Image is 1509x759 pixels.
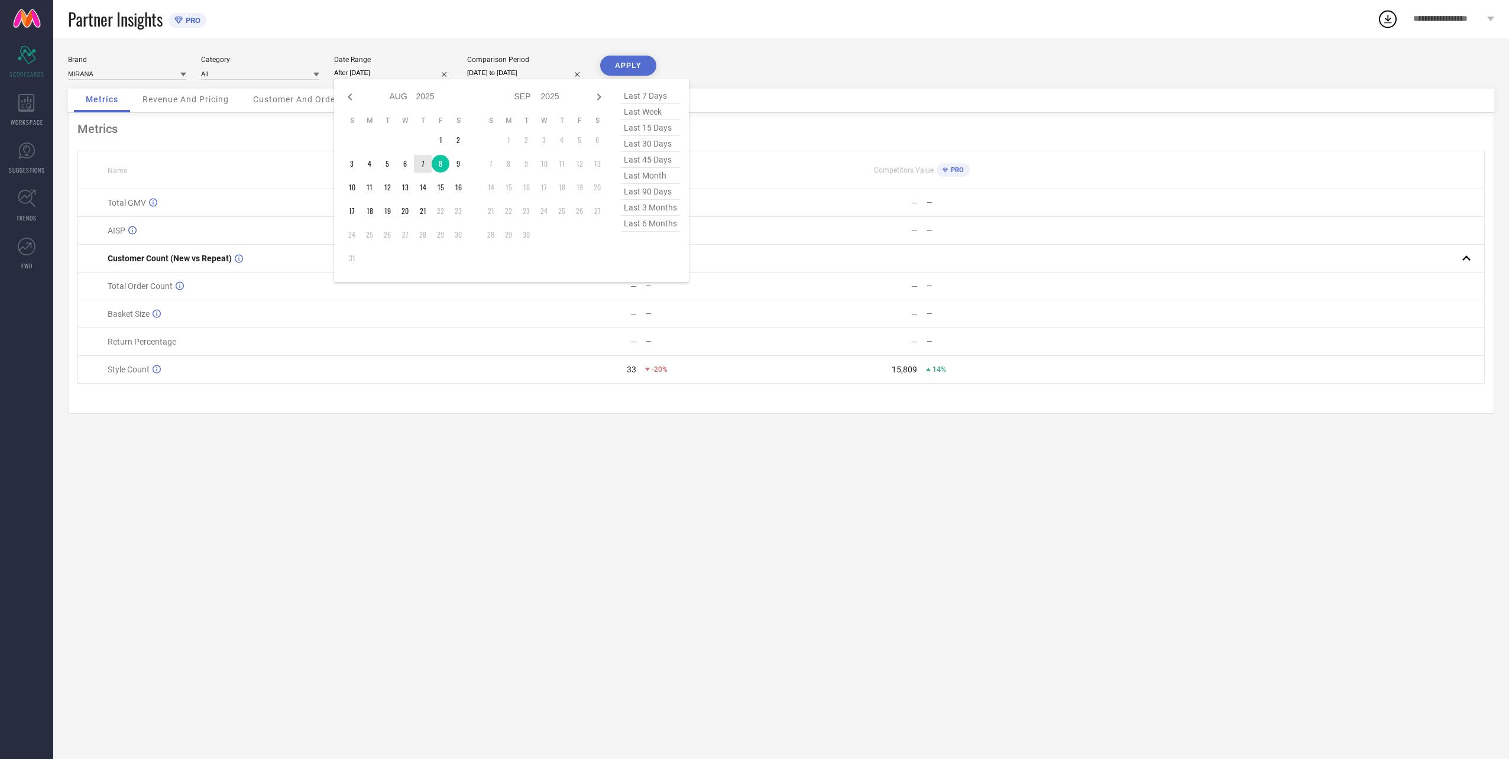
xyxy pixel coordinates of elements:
[874,166,934,174] span: Competitors Value
[343,155,361,173] td: Sun Aug 03 2025
[911,198,918,207] div: —
[500,155,517,173] td: Mon Sep 08 2025
[449,155,467,173] td: Sat Aug 09 2025
[571,155,588,173] td: Fri Sep 12 2025
[892,365,917,374] div: 15,809
[553,116,571,125] th: Thursday
[553,155,571,173] td: Thu Sep 11 2025
[108,281,173,291] span: Total Order Count
[482,202,500,220] td: Sun Sep 21 2025
[630,337,637,346] div: —
[361,202,378,220] td: Mon Aug 18 2025
[571,202,588,220] td: Fri Sep 26 2025
[500,131,517,149] td: Mon Sep 01 2025
[588,131,606,149] td: Sat Sep 06 2025
[588,202,606,220] td: Sat Sep 27 2025
[911,309,918,319] div: —
[932,365,946,374] span: 14%
[334,56,452,64] div: Date Range
[482,179,500,196] td: Sun Sep 14 2025
[1377,8,1398,30] div: Open download list
[378,155,396,173] td: Tue Aug 05 2025
[500,226,517,244] td: Mon Sep 29 2025
[621,88,680,104] span: last 7 days
[571,131,588,149] td: Fri Sep 05 2025
[621,216,680,232] span: last 6 months
[553,202,571,220] td: Thu Sep 25 2025
[414,202,432,220] td: Thu Aug 21 2025
[646,226,781,235] div: —
[621,120,680,136] span: last 15 days
[343,179,361,196] td: Sun Aug 10 2025
[927,199,1061,207] div: —
[414,116,432,125] th: Thursday
[183,16,200,25] span: PRO
[517,155,535,173] td: Tue Sep 09 2025
[108,337,176,346] span: Return Percentage
[432,179,449,196] td: Fri Aug 15 2025
[396,179,414,196] td: Wed Aug 13 2025
[449,131,467,149] td: Sat Aug 02 2025
[432,131,449,149] td: Fri Aug 01 2025
[571,116,588,125] th: Friday
[9,70,44,79] span: SCORECARDS
[334,67,452,79] input: Select date range
[432,155,449,173] td: Fri Aug 08 2025
[449,116,467,125] th: Saturday
[414,155,432,173] td: Thu Aug 07 2025
[467,67,585,79] input: Select comparison period
[621,136,680,152] span: last 30 days
[535,155,553,173] td: Wed Sep 10 2025
[414,179,432,196] td: Thu Aug 14 2025
[143,95,229,104] span: Revenue And Pricing
[646,199,781,207] div: —
[343,249,361,267] td: Sun Aug 31 2025
[396,155,414,173] td: Wed Aug 06 2025
[108,167,127,175] span: Name
[449,226,467,244] td: Sat Aug 30 2025
[621,104,680,120] span: last week
[449,202,467,220] td: Sat Aug 23 2025
[646,310,781,318] div: —
[588,155,606,173] td: Sat Sep 13 2025
[77,122,1485,136] div: Metrics
[927,282,1061,290] div: —
[68,56,186,64] div: Brand
[414,226,432,244] td: Thu Aug 28 2025
[517,202,535,220] td: Tue Sep 23 2025
[361,155,378,173] td: Mon Aug 04 2025
[378,179,396,196] td: Tue Aug 12 2025
[927,310,1061,318] div: —
[396,202,414,220] td: Wed Aug 20 2025
[948,166,964,174] span: PRO
[553,131,571,149] td: Thu Sep 04 2025
[482,155,500,173] td: Sun Sep 07 2025
[378,202,396,220] td: Tue Aug 19 2025
[630,309,637,319] div: —
[517,116,535,125] th: Tuesday
[517,226,535,244] td: Tue Sep 30 2025
[535,179,553,196] td: Wed Sep 17 2025
[108,226,125,235] span: AISP
[646,282,781,290] div: —
[361,226,378,244] td: Mon Aug 25 2025
[927,338,1061,346] div: —
[911,226,918,235] div: —
[482,116,500,125] th: Sunday
[361,179,378,196] td: Mon Aug 11 2025
[588,116,606,125] th: Saturday
[517,131,535,149] td: Tue Sep 02 2025
[361,116,378,125] th: Monday
[343,202,361,220] td: Sun Aug 17 2025
[621,200,680,216] span: last 3 months
[343,90,357,104] div: Previous month
[911,281,918,291] div: —
[396,226,414,244] td: Wed Aug 27 2025
[911,337,918,346] div: —
[588,179,606,196] td: Sat Sep 20 2025
[108,198,146,207] span: Total GMV
[449,179,467,196] td: Sat Aug 16 2025
[535,131,553,149] td: Wed Sep 03 2025
[9,166,45,174] span: SUGGESTIONS
[500,179,517,196] td: Mon Sep 15 2025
